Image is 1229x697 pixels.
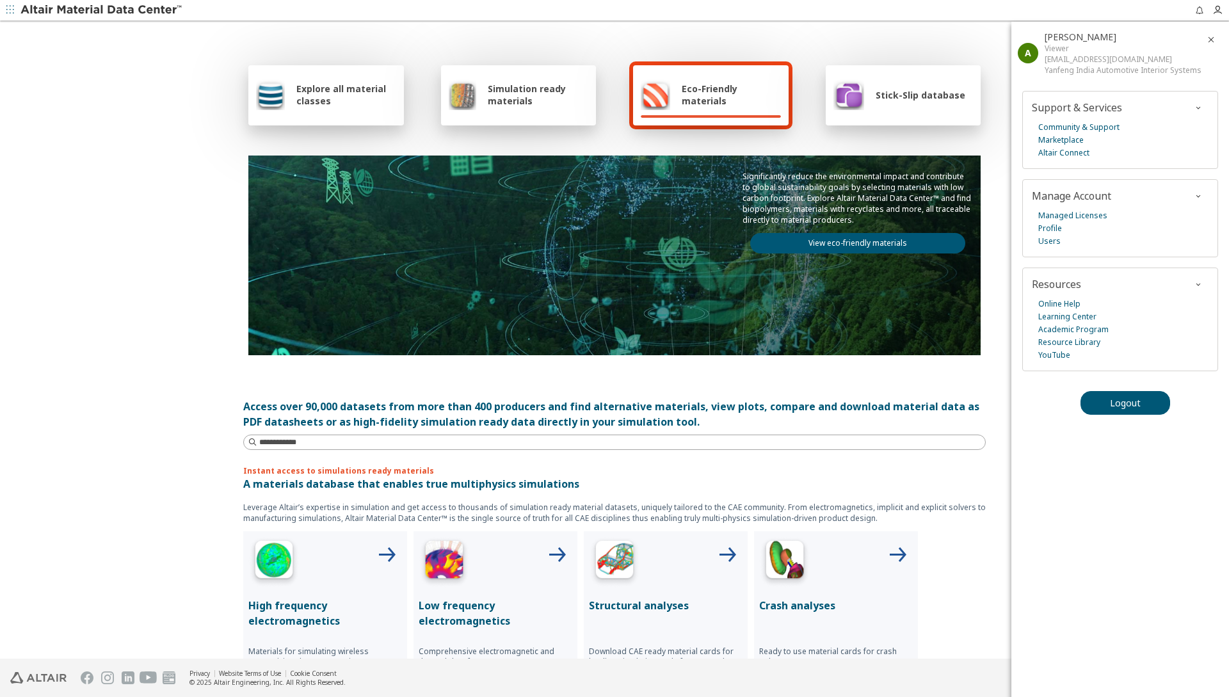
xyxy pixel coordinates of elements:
div: Access over 90,000 datasets from more than 400 producers and find alternative materials, view plo... [243,399,986,429]
span: Resources [1032,277,1081,291]
a: Managed Licenses [1038,209,1107,222]
a: Website Terms of Use [219,669,281,678]
p: Low frequency electromagnetics [419,598,572,629]
p: Download CAE ready material cards for leading simulation tools for structual analyses [589,646,743,677]
a: YouTube [1038,349,1070,362]
img: Eco-Friendly materials [641,79,670,110]
div: [EMAIL_ADDRESS][DOMAIN_NAME] [1045,54,1203,65]
p: Ready to use material cards for crash solvers [759,646,913,667]
a: Academic Program [1038,323,1109,336]
p: Materials for simulating wireless connectivity, electromagnetic compatibility, radar cross sectio... [248,646,402,677]
img: Low Frequency Icon [419,536,470,588]
button: Low Frequency IconLow frequency electromagneticsComprehensive electromagnetic and thermal data fo... [414,531,577,695]
div: © 2025 Altair Engineering, Inc. All Rights Reserved. [189,678,346,687]
p: Leverage Altair’s expertise in simulation and get access to thousands of simulation ready materia... [243,502,986,524]
a: Profile [1038,222,1062,235]
div: Yanfeng India Automotive Interior Systems Pvt. Ltd. [1045,65,1203,76]
a: Learning Center [1038,310,1096,323]
img: High Frequency Icon [248,536,300,588]
a: Resource Library [1038,336,1100,349]
span: A [1025,47,1031,59]
button: Logout [1080,391,1170,415]
span: Manage Account [1032,189,1111,203]
p: Comprehensive electromagnetic and thermal data for accurate e-Motor simulations with Altair FLUX [419,646,572,677]
button: Structural Analyses IconStructural analysesDownload CAE ready material cards for leading simulati... [584,531,748,695]
a: Online Help [1038,298,1080,310]
span: Logout [1110,397,1141,409]
span: Support & Services [1032,100,1122,115]
p: Significantly reduce the environmental impact and contribute to global sustainability goals by se... [743,171,973,225]
img: Structural Analyses Icon [589,536,640,588]
div: Viewer [1045,43,1203,54]
span: Anil Choudhar [1045,31,1116,43]
button: High Frequency IconHigh frequency electromagneticsMaterials for simulating wireless connectivity,... [243,531,407,695]
img: Explore all material classes [256,79,285,110]
p: Instant access to simulations ready materials [243,465,986,476]
a: View eco-friendly materials [750,233,965,253]
a: Privacy [189,669,210,678]
span: Stick-Slip database [876,89,965,101]
img: Altair Engineering [10,672,67,684]
span: Explore all material classes [296,83,396,107]
a: Altair Connect [1038,147,1089,159]
p: A materials database that enables true multiphysics simulations [243,476,986,492]
a: Cookie Consent [290,669,337,678]
a: Community & Support [1038,121,1120,134]
span: Eco-Friendly materials [682,83,780,107]
a: Users [1038,235,1061,248]
img: Altair Material Data Center [20,4,184,17]
img: Crash Analyses Icon [759,536,810,588]
a: Marketplace [1038,134,1084,147]
p: Structural analyses [589,598,743,613]
img: Stick-Slip database [833,79,864,110]
img: Simulation ready materials [449,79,476,110]
button: Crash Analyses IconCrash analysesReady to use material cards for crash solvers [754,531,918,695]
p: Crash analyses [759,598,913,613]
p: High frequency electromagnetics [248,598,402,629]
span: Simulation ready materials [488,83,588,107]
